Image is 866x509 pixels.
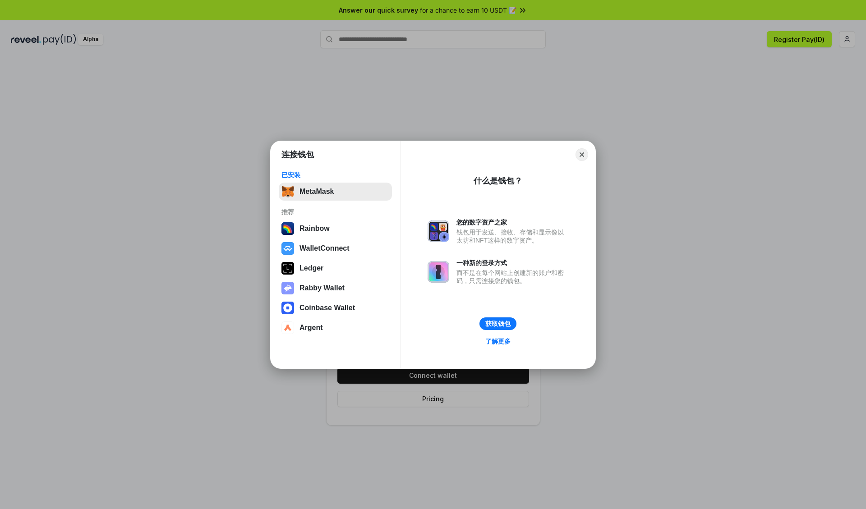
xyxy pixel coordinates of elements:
[456,228,568,244] div: 钱包用于发送、接收、存储和显示像以太坊和NFT这样的数字资产。
[281,222,294,235] img: svg+xml,%3Csvg%20width%3D%22120%22%20height%3D%22120%22%20viewBox%3D%220%200%20120%20120%22%20fil...
[281,185,294,198] img: svg+xml,%3Csvg%20fill%3D%22none%22%20height%3D%2233%22%20viewBox%3D%220%200%2035%2033%22%20width%...
[428,261,449,283] img: svg+xml,%3Csvg%20xmlns%3D%22http%3A%2F%2Fwww.w3.org%2F2000%2Fsvg%22%20fill%3D%22none%22%20viewBox...
[485,337,511,345] div: 了解更多
[299,225,330,233] div: Rainbow
[428,220,449,242] img: svg+xml,%3Csvg%20xmlns%3D%22http%3A%2F%2Fwww.w3.org%2F2000%2Fsvg%22%20fill%3D%22none%22%20viewBox...
[279,183,392,201] button: MetaMask
[281,262,294,275] img: svg+xml,%3Csvg%20xmlns%3D%22http%3A%2F%2Fwww.w3.org%2F2000%2Fsvg%22%20width%3D%2228%22%20height%3...
[281,171,389,179] div: 已安装
[480,335,516,347] a: 了解更多
[281,242,294,255] img: svg+xml,%3Csvg%20width%3D%2228%22%20height%3D%2228%22%20viewBox%3D%220%200%2028%2028%22%20fill%3D...
[279,299,392,317] button: Coinbase Wallet
[281,302,294,314] img: svg+xml,%3Csvg%20width%3D%2228%22%20height%3D%2228%22%20viewBox%3D%220%200%2028%2028%22%20fill%3D...
[456,259,568,267] div: 一种新的登录方式
[299,284,345,292] div: Rabby Wallet
[281,149,314,160] h1: 连接钱包
[279,319,392,337] button: Argent
[281,208,389,216] div: 推荐
[279,239,392,257] button: WalletConnect
[456,218,568,226] div: 您的数字资产之家
[281,321,294,334] img: svg+xml,%3Csvg%20width%3D%2228%22%20height%3D%2228%22%20viewBox%3D%220%200%2028%2028%22%20fill%3D...
[299,304,355,312] div: Coinbase Wallet
[299,188,334,196] div: MetaMask
[299,324,323,332] div: Argent
[299,244,350,252] div: WalletConnect
[474,175,522,186] div: 什么是钱包？
[279,279,392,297] button: Rabby Wallet
[299,264,323,272] div: Ledger
[281,282,294,294] img: svg+xml,%3Csvg%20xmlns%3D%22http%3A%2F%2Fwww.w3.org%2F2000%2Fsvg%22%20fill%3D%22none%22%20viewBox...
[479,317,516,330] button: 获取钱包
[279,220,392,238] button: Rainbow
[576,148,588,161] button: Close
[485,320,511,328] div: 获取钱包
[279,259,392,277] button: Ledger
[456,269,568,285] div: 而不是在每个网站上创建新的账户和密码，只需连接您的钱包。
